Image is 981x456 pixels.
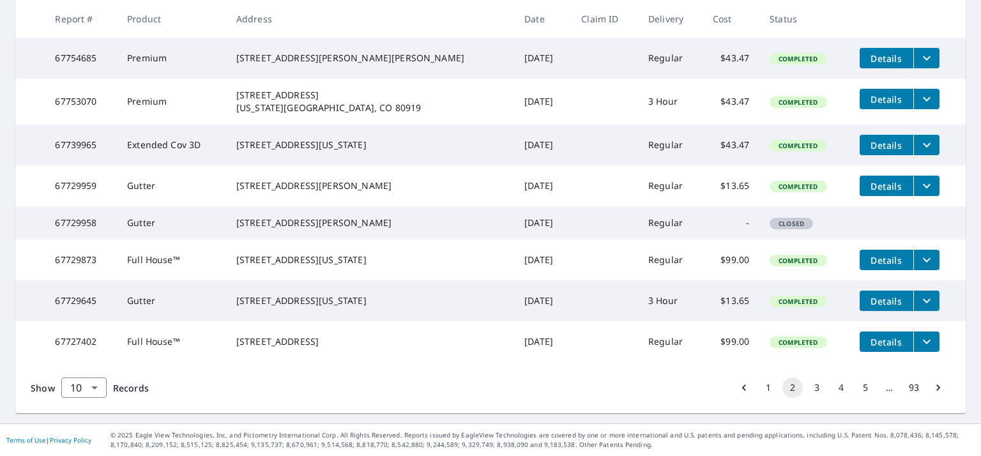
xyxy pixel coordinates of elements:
td: $13.65 [703,165,759,206]
span: Show [31,382,55,394]
button: detailsBtn-67729645 [860,291,913,311]
button: detailsBtn-67753070 [860,89,913,109]
span: Closed [771,219,812,228]
td: 67729645 [45,280,117,321]
td: $99.00 [703,321,759,362]
td: [DATE] [514,165,571,206]
button: filesDropdownBtn-67729873 [913,250,939,270]
div: [STREET_ADDRESS][PERSON_NAME] [236,179,504,192]
button: page 2 [782,377,803,398]
span: Completed [771,141,825,150]
div: Show 10 records [61,377,107,398]
td: Full House™ [117,239,226,280]
td: Gutter [117,280,226,321]
button: filesDropdownBtn-67754685 [913,48,939,68]
button: Go to page 93 [904,377,924,398]
td: Gutter [117,206,226,239]
div: [STREET_ADDRESS] [US_STATE][GEOGRAPHIC_DATA], CO 80919 [236,89,504,114]
span: Details [867,295,906,307]
button: Go to page 1 [758,377,779,398]
td: $43.47 [703,79,759,125]
td: [DATE] [514,125,571,165]
td: Premium [117,38,226,79]
button: filesDropdownBtn-67729959 [913,176,939,196]
td: 67739965 [45,125,117,165]
td: 67754685 [45,38,117,79]
div: [STREET_ADDRESS][US_STATE] [236,294,504,307]
td: 67727402 [45,321,117,362]
td: 67729959 [45,165,117,206]
button: Go to page 3 [807,377,827,398]
td: [DATE] [514,206,571,239]
span: Details [867,336,906,348]
td: [DATE] [514,280,571,321]
td: $43.47 [703,38,759,79]
td: Full House™ [117,321,226,362]
span: Details [867,254,906,266]
td: 3 Hour [638,280,703,321]
button: filesDropdownBtn-67729645 [913,291,939,311]
td: 67729873 [45,239,117,280]
button: filesDropdownBtn-67727402 [913,331,939,352]
td: Regular [638,125,703,165]
button: detailsBtn-67727402 [860,331,913,352]
td: 67729958 [45,206,117,239]
p: | [6,436,91,444]
button: Go to next page [928,377,948,398]
a: Terms of Use [6,436,46,445]
td: $13.65 [703,280,759,321]
td: $99.00 [703,239,759,280]
button: detailsBtn-67729959 [860,176,913,196]
button: filesDropdownBtn-67753070 [913,89,939,109]
button: detailsBtn-67754685 [860,48,913,68]
a: Privacy Policy [50,436,91,445]
td: 3 Hour [638,79,703,125]
td: Regular [638,38,703,79]
div: [STREET_ADDRESS][PERSON_NAME] [236,217,504,229]
td: Regular [638,239,703,280]
td: [DATE] [514,38,571,79]
p: © 2025 Eagle View Technologies, Inc. and Pictometry International Corp. All Rights Reserved. Repo... [110,430,975,450]
button: Go to previous page [734,377,754,398]
div: [STREET_ADDRESS][US_STATE] [236,139,504,151]
span: Completed [771,98,825,107]
button: Go to page 5 [855,377,876,398]
td: - [703,206,759,239]
span: Details [867,52,906,65]
td: [DATE] [514,79,571,125]
td: Regular [638,321,703,362]
div: 10 [61,370,107,406]
span: Details [867,139,906,151]
button: detailsBtn-67729873 [860,250,913,270]
span: Completed [771,256,825,265]
td: 67753070 [45,79,117,125]
button: filesDropdownBtn-67739965 [913,135,939,155]
td: Regular [638,206,703,239]
span: Records [113,382,149,394]
span: Completed [771,182,825,191]
div: [STREET_ADDRESS] [236,335,504,348]
span: Completed [771,338,825,347]
div: [STREET_ADDRESS][US_STATE] [236,254,504,266]
span: Completed [771,297,825,306]
button: Go to page 4 [831,377,851,398]
button: detailsBtn-67739965 [860,135,913,155]
td: [DATE] [514,321,571,362]
div: [STREET_ADDRESS][PERSON_NAME][PERSON_NAME] [236,52,504,65]
span: Completed [771,54,825,63]
td: Premium [117,79,226,125]
td: $43.47 [703,125,759,165]
nav: pagination navigation [732,377,950,398]
span: Details [867,93,906,105]
div: … [879,381,900,394]
td: Regular [638,165,703,206]
span: Details [867,180,906,192]
td: Extended Cov 3D [117,125,226,165]
td: [DATE] [514,239,571,280]
td: Gutter [117,165,226,206]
